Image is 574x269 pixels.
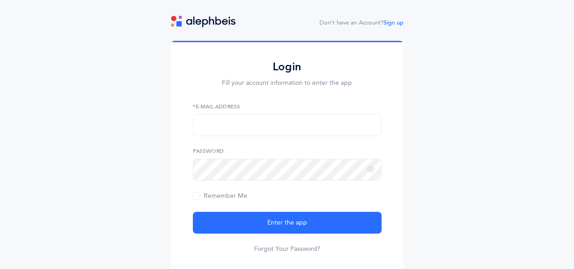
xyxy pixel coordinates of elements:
label: Password [193,147,382,155]
span: Enter the app [267,218,307,228]
span: Remember Me [193,192,247,200]
button: Enter the app [193,212,382,234]
a: Sign up [383,20,403,26]
div: Don't have an Account? [319,19,403,28]
h2: Login [193,60,382,74]
p: Fill your account information to enter the app [193,78,382,88]
label: *E-Mail Address [193,103,382,111]
a: Forgot Your Password? [254,245,320,254]
img: logo.svg [171,16,235,27]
